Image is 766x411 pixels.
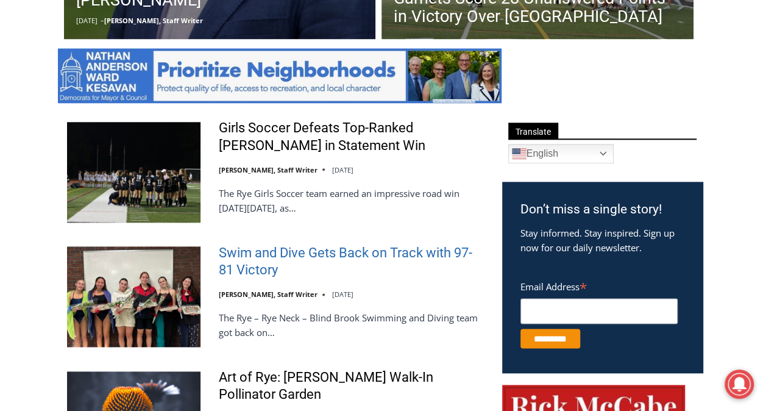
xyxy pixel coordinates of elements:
p: Stay informed. Stay inspired. Sign up now for our daily newsletter. [520,226,684,255]
img: Swim and Dive Gets Back on Track with 97-81 Victory [67,246,200,346]
img: Girls Soccer Defeats Top-Ranked Albertus Magnus in Statement Win [67,122,200,222]
time: [DATE] [332,290,353,299]
div: 6 [143,103,148,115]
span: Translate [508,123,558,139]
p: The Rye Girls Soccer team earned an impressive road win [DATE][DATE], as… [219,186,486,215]
span: – [101,16,104,25]
a: Art of Rye: [PERSON_NAME] Walk-In Pollinator Garden [219,369,486,404]
a: Intern @ [DOMAIN_NAME] [293,118,590,152]
a: [PERSON_NAME], Staff Writer [104,16,203,25]
p: The Rye – Rye Neck – Blind Brook Swimming and Diving team got back on… [219,310,486,340]
h4: [PERSON_NAME] Read Sanctuary Fall Fest: [DATE] [10,123,162,151]
a: English [508,144,614,163]
a: Girls Soccer Defeats Top-Ranked [PERSON_NAME] in Statement Win [219,120,486,154]
a: [PERSON_NAME], Staff Writer [219,290,317,299]
time: [DATE] [76,16,98,25]
label: Email Address [520,274,678,296]
h3: Don’t miss a single story! [520,200,684,220]
span: Intern @ [DOMAIN_NAME] [319,121,565,149]
div: 1 [128,103,133,115]
img: en [512,146,527,161]
a: [PERSON_NAME] Read Sanctuary Fall Fest: [DATE] [1,121,182,152]
div: Co-sponsored by Westchester County Parks [128,36,176,100]
a: Swim and Dive Gets Back on Track with 97-81 Victory [219,245,486,279]
div: "[PERSON_NAME] and I covered the [DATE] Parade, which was a really eye opening experience as I ha... [308,1,576,118]
time: [DATE] [332,165,353,174]
img: s_800_29ca6ca9-f6cc-433c-a631-14f6620ca39b.jpeg [1,1,121,121]
div: / [137,103,140,115]
a: [PERSON_NAME], Staff Writer [219,165,317,174]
